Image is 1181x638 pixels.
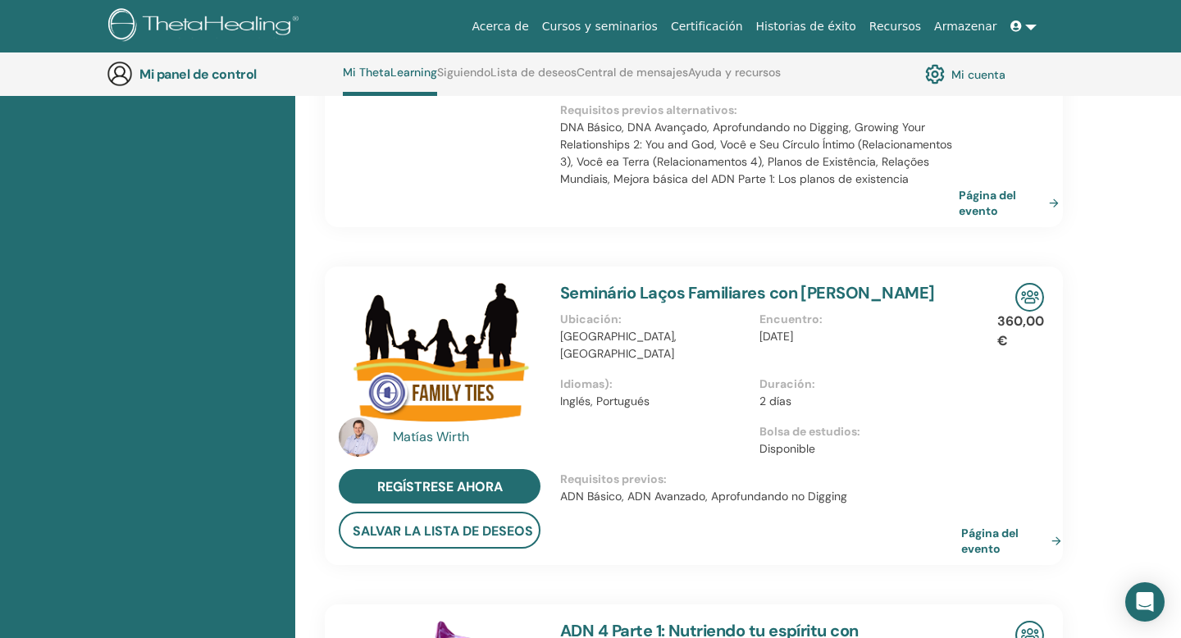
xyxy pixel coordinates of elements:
font: : [812,376,815,391]
a: Página del evento [961,525,1068,557]
a: Regístrese ahora [339,469,540,504]
img: default.jpg [339,417,378,457]
a: Acerca de [465,11,535,42]
font: Disponible [759,441,815,456]
font: salvar la lista de deseos [353,523,533,540]
font: : [618,312,622,326]
a: Historias de éxito [750,11,863,42]
font: Encuentro [759,312,819,326]
font: Central de mensajes [577,65,688,80]
font: Cursos y seminarios [542,20,658,33]
font: Armazenar [934,20,996,33]
a: Recursos [863,11,928,42]
font: Siguiendo [437,65,490,80]
font: Matías [393,428,433,445]
font: Wirth [436,428,469,445]
a: Cursos y seminarios [536,11,664,42]
font: Idiomas) [560,376,609,391]
font: [DATE] [759,329,793,344]
font: Bolsa de estudios [759,424,857,439]
font: 2 días [759,394,791,408]
font: ADN Básico, ADN Avanzado, Aprofundando no Digging [560,489,847,504]
font: Lista de deseos [490,65,577,80]
a: Lista de deseos [490,66,577,92]
img: Seminario presencial [1015,283,1044,312]
font: [GEOGRAPHIC_DATA], [GEOGRAPHIC_DATA] [560,329,677,361]
button: salvar la lista de deseos [339,512,540,548]
font: Ubicación [560,312,618,326]
img: Seminario Lazos Familiares [339,283,540,423]
font: : [609,376,613,391]
font: Acerca de [472,20,528,33]
font: Requisitos previos [560,472,663,486]
font: : [734,103,737,117]
font: Página del evento [961,526,1019,556]
font: Duración [759,376,812,391]
font: Mi cuenta [951,67,1005,82]
font: Requisitos previos alternativos [560,103,734,117]
img: logo.png [108,8,304,45]
a: Siguiendo [437,66,490,92]
font: Página del evento [959,188,1016,218]
font: : [819,312,823,326]
font: Historias de éxito [756,20,856,33]
font: DNA Básico, DNA Avançado, Aprofundando no Digging, Growing Your Relationships 2: You and God, Voc... [560,120,952,186]
font: Ayuda y recursos [688,65,781,80]
a: Certificación [664,11,750,42]
font: Mi ThetaLearning [343,65,437,80]
font: Recursos [869,20,921,33]
img: generic-user-icon.jpg [107,61,133,87]
a: Central de mensajes [577,66,688,92]
a: Mi ThetaLearning [343,66,437,96]
font: 360,00 € [997,312,1044,349]
a: Armazenar [928,11,1003,42]
a: Mi cuenta [925,60,1005,88]
font: Mi panel de control [139,66,257,83]
a: Página del evento [959,187,1065,219]
div: Abrir Intercom Messenger [1125,582,1165,622]
font: : [663,472,667,486]
a: Seminário Laços Familiares con [PERSON_NAME] [560,282,935,303]
font: Inglés, Portugués [560,394,650,408]
font: Certificación [671,20,743,33]
img: cog.svg [925,60,945,88]
a: Matías Wirth [393,427,545,447]
a: Ayuda y recursos [688,66,781,92]
font: Regístrese ahora [377,478,503,495]
font: : [857,424,860,439]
